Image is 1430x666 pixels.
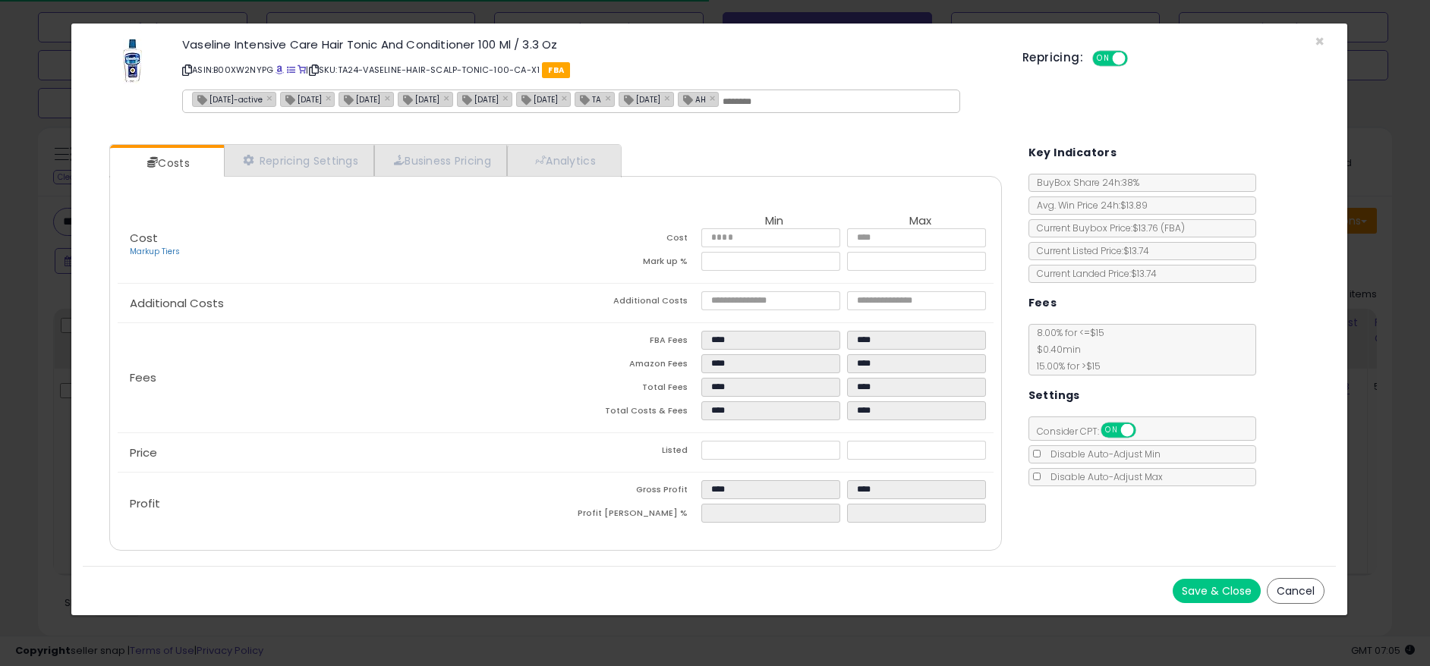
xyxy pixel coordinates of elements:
span: 15.00 % for > $15 [1029,360,1101,372]
th: Max [847,215,993,228]
td: FBA Fees [556,331,701,354]
a: Repricing Settings [224,145,374,176]
span: $13.76 [1132,221,1185,234]
span: 8.00 % for <= $15 [1029,326,1104,372]
a: × [502,91,512,105]
a: Business Pricing [374,145,507,176]
a: × [664,91,673,105]
p: Cost [118,232,556,258]
td: Mark up % [556,252,701,275]
button: Save & Close [1173,579,1261,603]
span: Avg. Win Price 24h: $13.89 [1029,199,1148,212]
span: [DATE] [517,93,558,105]
span: ON [1102,424,1121,437]
span: Current Listed Price: $13.74 [1029,244,1149,257]
span: OFF [1133,424,1158,437]
a: BuyBox page [276,64,284,76]
a: All offer listings [287,64,295,76]
td: Cost [556,228,701,252]
button: Cancel [1267,578,1324,604]
a: × [384,91,393,105]
span: × [1315,30,1324,52]
p: Price [118,447,556,459]
span: [DATE] [339,93,380,105]
span: AH [679,93,706,105]
td: Total Fees [556,378,701,401]
span: Disable Auto-Adjust Min [1043,448,1161,460]
h5: Key Indicators [1028,143,1117,162]
h3: Vaseline Intensive Care Hair Tonic And Conditioner 100 Ml / 3.3 Oz [182,39,1000,50]
a: Analytics [507,145,619,176]
td: Gross Profit [556,480,701,504]
span: OFF [1126,52,1150,65]
a: Your listing only [298,64,306,76]
h5: Repricing: [1022,52,1083,64]
h5: Settings [1028,386,1080,405]
span: $0.40 min [1029,343,1081,356]
p: Fees [118,372,556,384]
span: [DATE] [281,93,322,105]
span: [DATE]-active [193,93,263,105]
span: Disable Auto-Adjust Max [1043,470,1163,483]
p: Profit [118,498,556,510]
a: Markup Tiers [130,246,180,257]
td: Additional Costs [556,291,701,315]
th: Min [701,215,847,228]
a: × [562,91,571,105]
p: ASIN: B00XW2NYPG | SKU: TA24-VASELINE-HAIR-SCALP-TONIC-100-CA-X1 [182,58,1000,82]
td: Total Costs & Fees [556,401,701,425]
a: × [326,91,335,105]
span: Current Buybox Price: [1029,221,1185,234]
td: Listed [556,441,701,464]
span: [DATE] [458,93,499,105]
h5: Fees [1028,294,1057,313]
td: Profit [PERSON_NAME] % [556,504,701,527]
td: Amazon Fees [556,354,701,378]
p: Additional Costs [118,297,556,309]
span: [DATE] [619,93,660,105]
a: Costs [110,148,222,178]
span: ( FBA ) [1161,221,1185,234]
span: TA [575,93,601,105]
a: × [443,91,452,105]
span: FBA [542,62,570,78]
span: BuyBox Share 24h: 38% [1029,176,1139,189]
a: × [266,91,276,105]
a: × [710,91,719,105]
a: × [605,91,614,105]
span: Consider CPT: [1029,425,1156,438]
span: Current Landed Price: $13.74 [1029,267,1157,280]
span: [DATE] [398,93,439,105]
img: 410cPpDbxFL._SL60_.jpg [123,39,142,84]
span: ON [1094,52,1113,65]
